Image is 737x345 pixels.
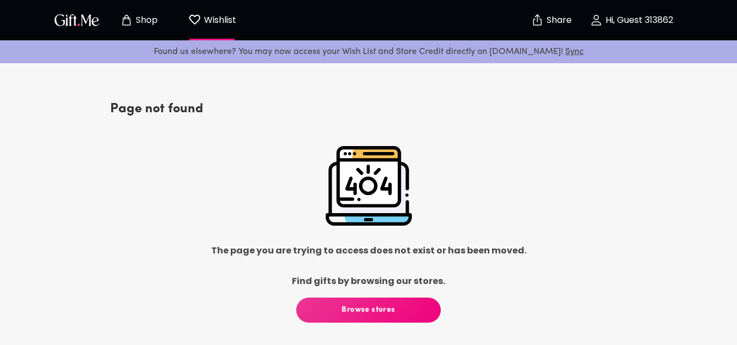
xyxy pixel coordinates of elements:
[565,47,584,56] a: Sync
[133,16,158,25] p: Shop
[182,3,242,38] button: Wishlist page
[109,3,169,38] button: Store page
[52,12,101,28] img: GiftMe Logo
[201,13,236,27] p: Wishlist
[296,298,441,323] button: Browse stores
[577,3,686,38] button: Hi, Guest 313862
[544,16,572,25] p: Share
[51,14,103,27] button: GiftMe Logo
[326,146,412,226] img: Page not found
[9,45,728,59] p: Found us elsewhere? You may now access your Wish List and Store Credit directly on [DOMAIN_NAME]!
[296,304,441,316] span: Browse stores
[101,100,636,118] p: Page not found
[603,16,673,25] p: Hi, Guest 313862
[531,14,544,27] img: secure
[532,1,571,39] button: Share
[211,243,526,289] h6: The page you are trying to access does not exist or has been moved. Find gifts by browsing our st...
